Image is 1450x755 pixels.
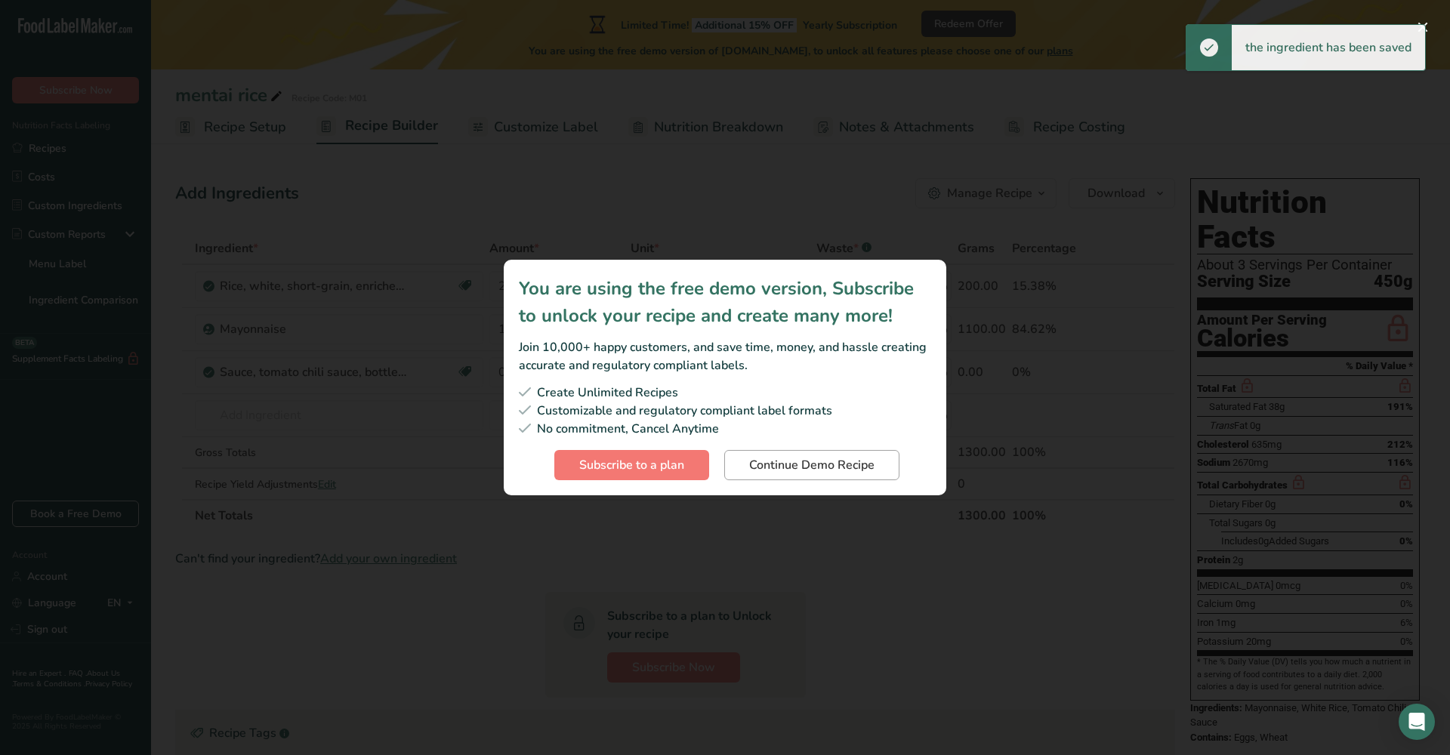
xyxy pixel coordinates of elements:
[519,275,931,329] div: You are using the free demo version, Subscribe to unlock your recipe and create many more!
[519,338,931,374] div: Join 10,000+ happy customers, and save time, money, and hassle creating accurate and regulatory c...
[1232,25,1425,70] div: the ingredient has been saved
[749,456,875,474] span: Continue Demo Recipe
[519,384,931,402] div: Create Unlimited Recipes
[519,402,931,420] div: Customizable and regulatory compliant label formats
[519,420,931,438] div: No commitment, Cancel Anytime
[724,450,899,480] button: Continue Demo Recipe
[579,456,684,474] span: Subscribe to a plan
[1399,704,1435,740] div: Open Intercom Messenger
[554,450,709,480] button: Subscribe to a plan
